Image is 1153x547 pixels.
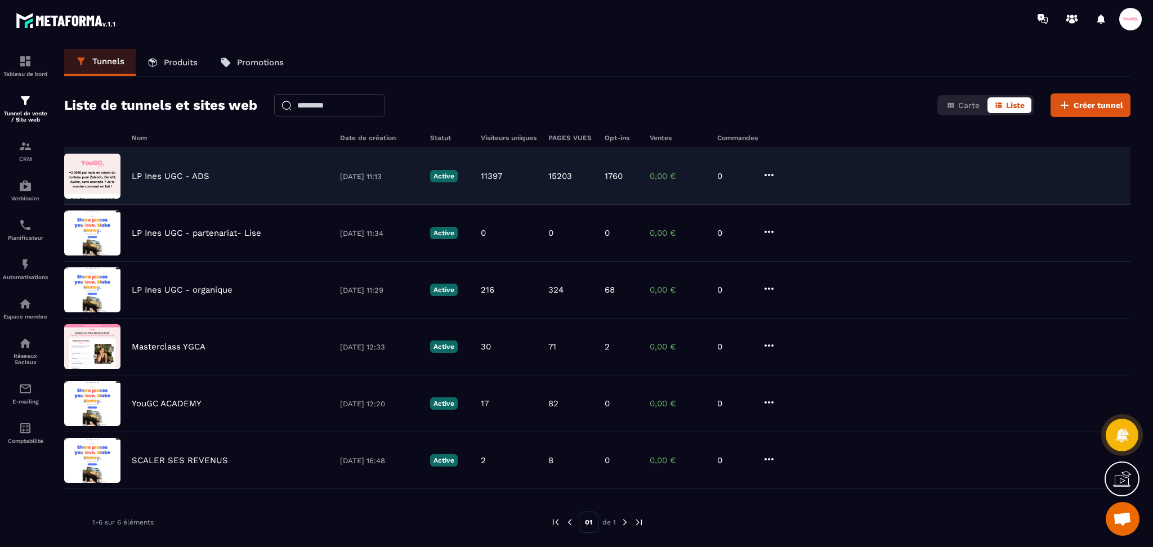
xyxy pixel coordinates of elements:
a: social-networksocial-networkRéseaux Sociaux [3,328,48,374]
p: 1760 [605,171,623,181]
p: [DATE] 12:33 [340,343,419,351]
p: 17 [481,398,489,409]
p: 0 [717,455,751,465]
p: 0 [605,228,610,238]
p: 0,00 € [650,228,706,238]
img: social-network [19,337,32,350]
h2: Liste de tunnels et sites web [64,94,257,116]
a: formationformationCRM [3,131,48,171]
a: Ouvrir le chat [1106,502,1139,536]
p: LP Ines UGC - ADS [132,171,209,181]
p: 71 [548,342,556,352]
a: formationformationTunnel de vente / Site web [3,86,48,131]
p: Webinaire [3,195,48,201]
h6: Nom [132,134,329,142]
img: next [634,517,644,527]
button: Créer tunnel [1051,93,1130,117]
img: formation [19,94,32,107]
img: image [64,381,120,426]
a: schedulerschedulerPlanificateur [3,210,48,249]
img: automations [19,258,32,271]
p: 0 [717,342,751,352]
img: email [19,382,32,396]
p: Comptabilité [3,438,48,444]
p: Tunnels [92,56,124,66]
a: automationsautomationsAutomatisations [3,249,48,289]
img: image [64,210,120,255]
p: 0,00 € [650,398,706,409]
p: 0,00 € [650,455,706,465]
p: YouGC ACADEMY [132,398,202,409]
button: Liste [987,97,1031,113]
p: [DATE] 11:13 [340,172,419,181]
p: 11397 [481,171,502,181]
p: 0 [717,171,751,181]
p: Active [430,284,458,296]
p: Active [430,397,458,410]
a: Tunnels [64,49,136,76]
p: 0 [605,398,610,409]
a: accountantaccountantComptabilité [3,413,48,452]
p: Automatisations [3,274,48,280]
img: formation [19,140,32,153]
span: Créer tunnel [1074,100,1123,111]
p: 0 [717,228,751,238]
a: automationsautomationsWebinaire [3,171,48,210]
p: 82 [548,398,558,409]
img: prev [551,517,561,527]
p: 1-6 sur 6 éléments [92,518,154,526]
span: Liste [1006,101,1025,110]
p: 30 [481,342,491,352]
h6: PAGES VUES [548,134,593,142]
h6: Commandes [717,134,758,142]
img: image [64,267,120,312]
p: E-mailing [3,398,48,405]
img: image [64,324,120,369]
p: 0 [548,228,553,238]
img: logo [16,10,117,30]
p: 216 [481,285,494,295]
h6: Statut [430,134,470,142]
p: 8 [548,455,553,465]
p: Produits [164,57,198,68]
a: Produits [136,49,209,76]
p: 0 [717,285,751,295]
p: 01 [579,512,598,533]
p: 2 [605,342,610,352]
span: Carte [958,101,980,110]
p: Active [430,170,458,182]
p: 0,00 € [650,171,706,181]
a: automationsautomationsEspace membre [3,289,48,328]
p: 2 [481,455,486,465]
p: 324 [548,285,564,295]
a: emailemailE-mailing [3,374,48,413]
img: prev [565,517,575,527]
p: 0 [481,228,486,238]
h6: Ventes [650,134,706,142]
p: Active [430,340,458,353]
img: automations [19,179,32,192]
button: Carte [940,97,986,113]
img: image [64,154,120,199]
h6: Date de création [340,134,419,142]
p: CRM [3,156,48,162]
p: LP Ines UGC - partenariat- Lise [132,228,261,238]
p: [DATE] 16:48 [340,456,419,465]
p: 68 [605,285,615,295]
p: Masterclass YGCA [132,342,205,352]
p: 0 [605,455,610,465]
p: Promotions [237,57,284,68]
p: Tableau de bord [3,71,48,77]
p: [DATE] 11:29 [340,286,419,294]
img: automations [19,297,32,311]
a: formationformationTableau de bord [3,46,48,86]
p: Planificateur [3,235,48,241]
p: Active [430,454,458,467]
p: [DATE] 12:20 [340,400,419,408]
p: 0,00 € [650,285,706,295]
img: scheduler [19,218,32,232]
img: image [64,438,120,483]
p: SCALER SES REVENUS [132,455,228,465]
h6: Visiteurs uniques [481,134,537,142]
p: Tunnel de vente / Site web [3,110,48,123]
